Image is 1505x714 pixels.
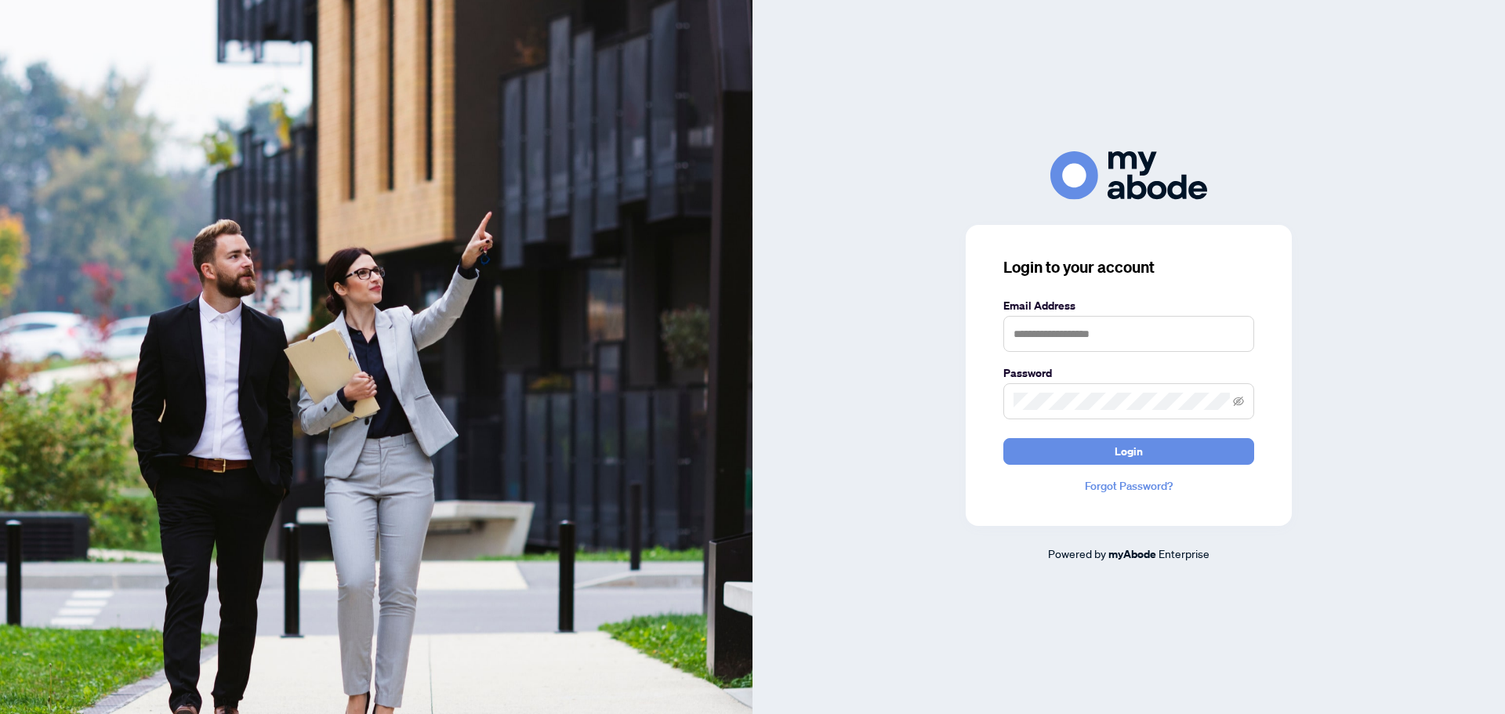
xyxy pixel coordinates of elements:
[1108,545,1156,563] a: myAbode
[1003,477,1254,495] a: Forgot Password?
[1159,546,1209,560] span: Enterprise
[1003,297,1254,314] label: Email Address
[1003,364,1254,382] label: Password
[1233,396,1244,407] span: eye-invisible
[1003,256,1254,278] h3: Login to your account
[1003,438,1254,465] button: Login
[1050,151,1207,199] img: ma-logo
[1115,439,1143,464] span: Login
[1048,546,1106,560] span: Powered by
